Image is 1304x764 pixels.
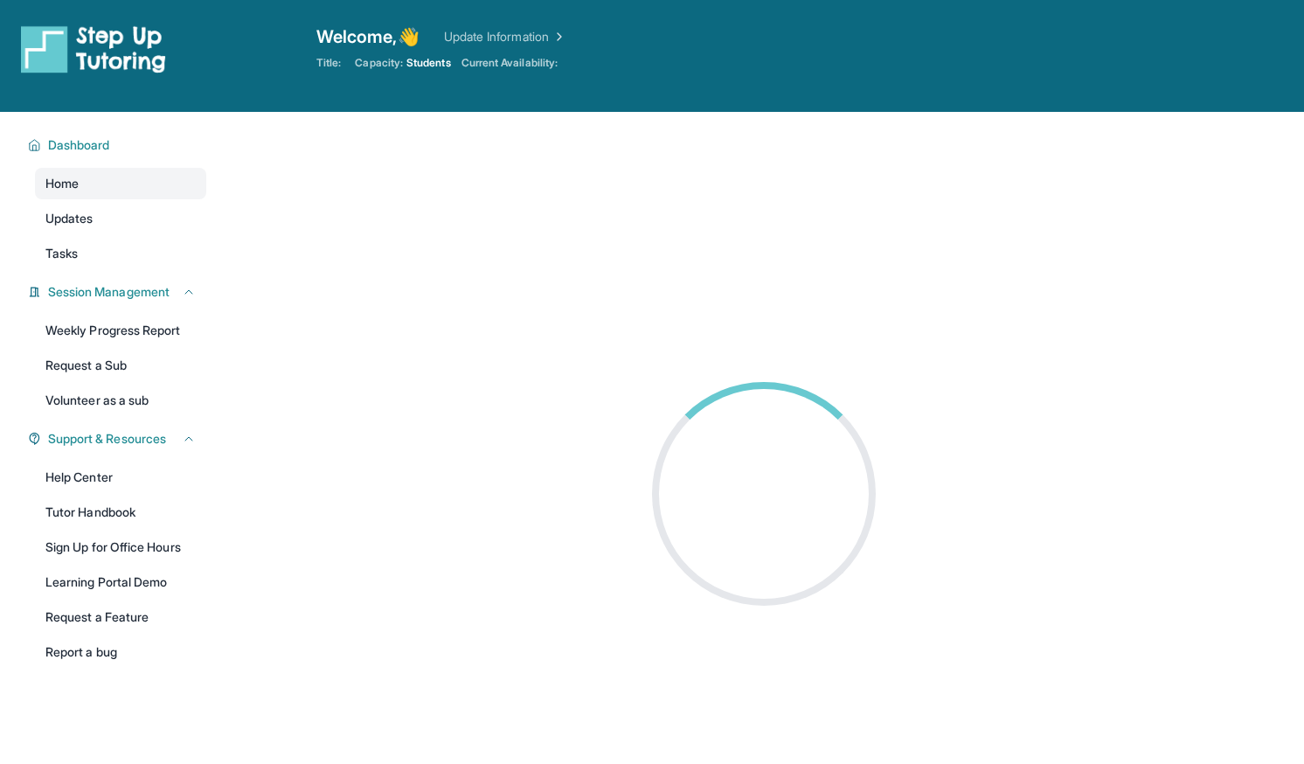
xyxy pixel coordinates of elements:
[41,136,196,154] button: Dashboard
[35,497,206,528] a: Tutor Handbook
[444,28,566,45] a: Update Information
[549,28,566,45] img: Chevron Right
[355,56,403,70] span: Capacity:
[35,203,206,234] a: Updates
[35,238,206,269] a: Tasks
[35,315,206,346] a: Weekly Progress Report
[35,462,206,493] a: Help Center
[35,385,206,416] a: Volunteer as a sub
[406,56,451,70] span: Students
[45,245,78,262] span: Tasks
[35,531,206,563] a: Sign Up for Office Hours
[316,24,420,49] span: Welcome, 👋
[45,210,94,227] span: Updates
[48,430,166,448] span: Support & Resources
[35,601,206,633] a: Request a Feature
[48,136,110,154] span: Dashboard
[316,56,341,70] span: Title:
[48,283,170,301] span: Session Management
[41,283,196,301] button: Session Management
[41,430,196,448] button: Support & Resources
[461,56,558,70] span: Current Availability:
[35,350,206,381] a: Request a Sub
[35,168,206,199] a: Home
[35,636,206,668] a: Report a bug
[35,566,206,598] a: Learning Portal Demo
[21,24,166,73] img: logo
[45,175,79,192] span: Home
